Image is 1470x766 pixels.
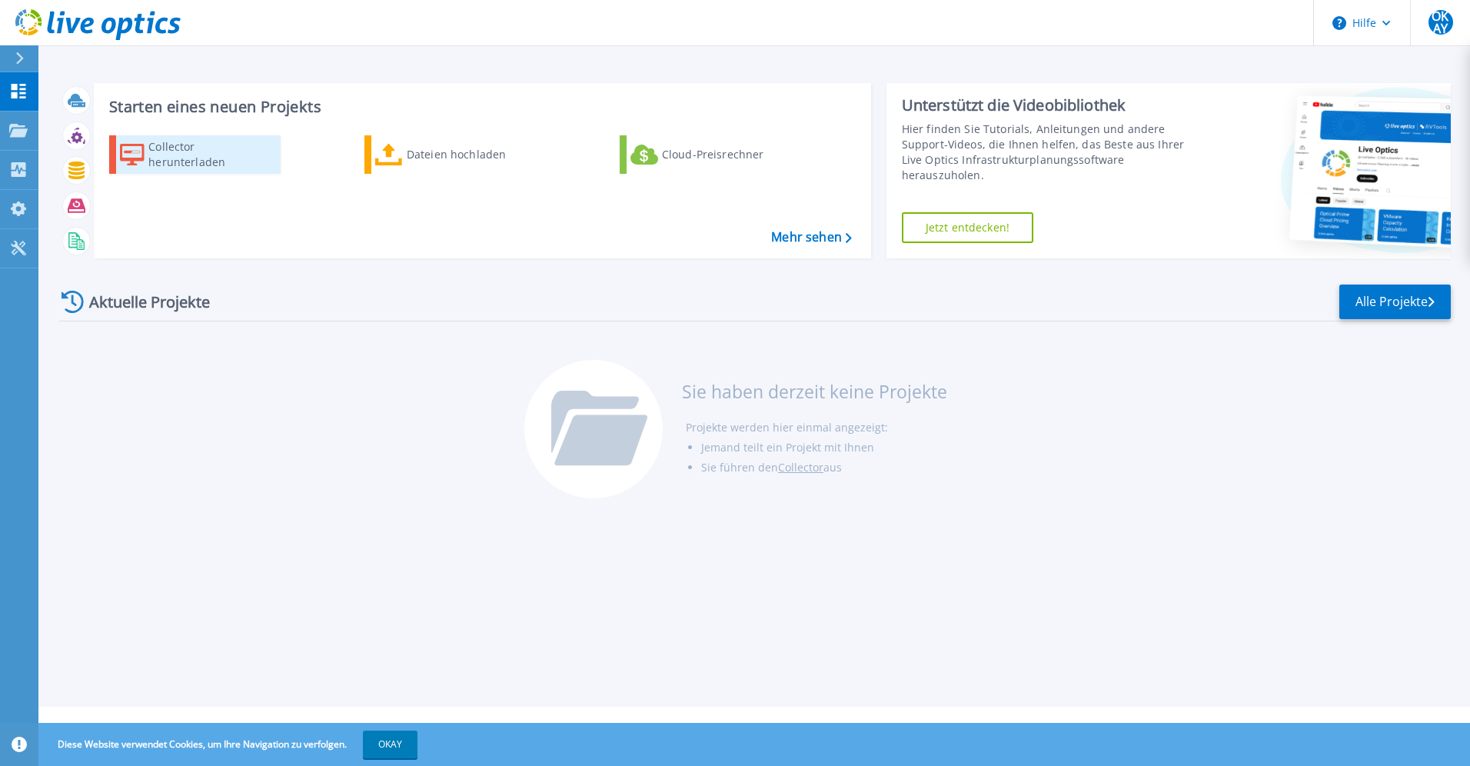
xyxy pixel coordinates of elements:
[686,418,947,438] li: Projekte werden hier einmal angezeigt:
[58,738,347,751] font: Diese Website verwendet Cookies, um Ihre Navigation zu verfolgen.
[771,228,842,245] font: Mehr sehen
[1428,10,1453,35] span: OKAY
[1339,285,1451,319] a: Alle Projekte
[1352,14,1376,32] font: Hilfe
[109,135,281,174] a: Collector herunterladen
[407,139,530,170] div: Dateien hochladen
[778,460,823,475] a: Collector
[364,135,536,174] a: Dateien hochladen
[1355,295,1428,309] font: Alle Projekte
[902,212,1033,243] a: Jetzt entdecken!
[148,139,271,170] div: Collector herunterladen
[902,95,1189,115] div: Unterstützt die Videobibliothek
[682,383,947,400] h3: Sie haben derzeit keine Projekte
[89,294,210,311] font: Aktuelle Projekte
[620,135,791,174] a: Cloud-Preisrechner
[109,98,851,115] h3: Starten eines neuen Projekts
[701,438,947,458] li: Jemand teilt ein Projekt mit Ihnen
[662,139,785,170] div: Cloud-Preisrechner
[363,731,417,758] button: OKAY
[902,122,1189,183] div: Hier finden Sie Tutorials, Anleitungen und andere Support-Videos, die Ihnen helfen, das Beste aus...
[771,230,851,245] a: Mehr sehen
[701,458,947,478] li: Sie führen den aus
